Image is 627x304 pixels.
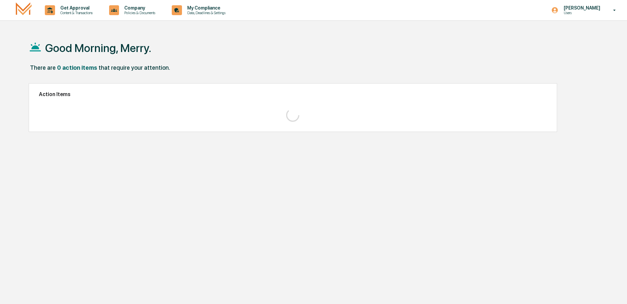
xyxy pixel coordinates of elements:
[182,11,229,15] p: Data, Deadlines & Settings
[558,5,604,11] p: [PERSON_NAME]
[119,11,159,15] p: Policies & Documents
[57,64,97,71] div: 0 action items
[99,64,170,71] div: that require your attention.
[16,2,32,18] img: logo
[558,11,604,15] p: Users
[39,91,547,97] h2: Action Items
[55,5,96,11] p: Get Approval
[182,5,229,11] p: My Compliance
[30,64,56,71] div: There are
[119,5,159,11] p: Company
[55,11,96,15] p: Content & Transactions
[45,41,151,55] h1: Good Morning, Merry.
